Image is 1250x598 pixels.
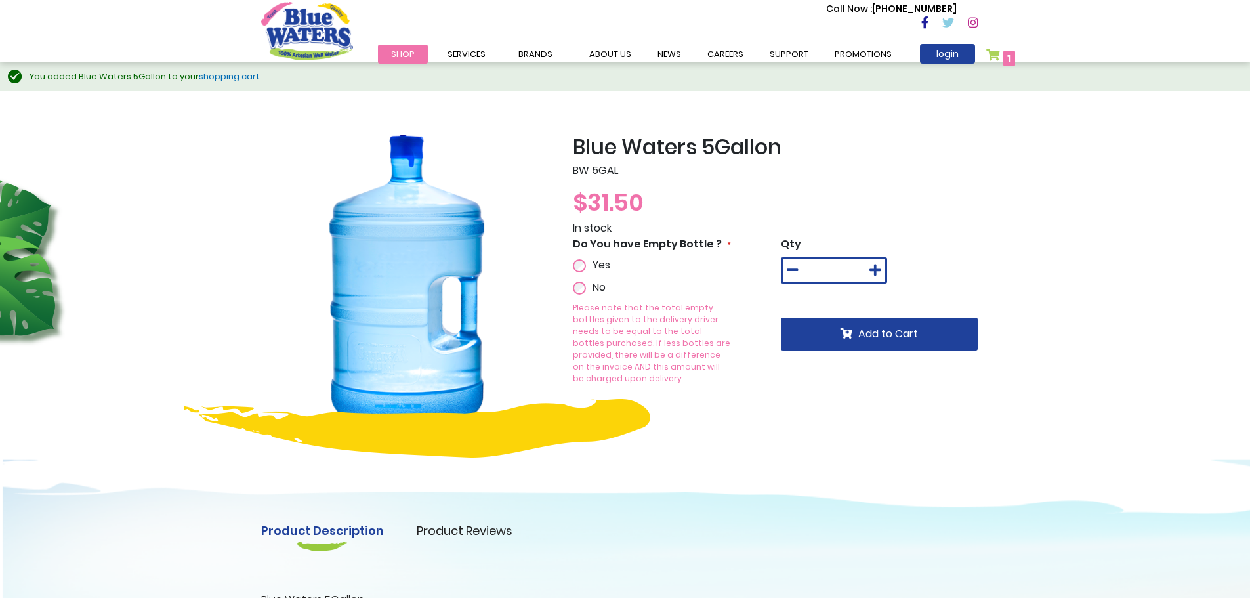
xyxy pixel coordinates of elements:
[644,45,694,64] a: News
[822,45,905,64] a: Promotions
[573,186,644,219] span: $31.50
[757,45,822,64] a: support
[573,221,612,236] span: In stock
[986,49,1016,68] a: 1
[593,280,606,295] span: No
[518,48,552,60] span: Brands
[417,522,512,540] a: Product Reviews
[858,326,918,341] span: Add to Cart
[573,302,732,385] p: Please note that the total empty bottles given to the delivery driver needs to be equal to the to...
[1007,52,1011,65] span: 1
[781,236,801,251] span: Qty
[261,522,384,540] a: Product Description
[576,45,644,64] a: about us
[573,236,722,251] span: Do You have Empty Bottle ?
[261,2,353,60] a: store logo
[448,48,486,60] span: Services
[781,318,978,351] button: Add to Cart
[826,2,872,15] span: Call Now :
[573,163,990,179] p: BW 5GAL
[573,135,990,160] h2: Blue Waters 5Gallon
[593,257,610,272] span: Yes
[694,45,757,64] a: careers
[30,70,1237,83] div: You added Blue Waters 5Gallon to your .
[261,135,553,427] img: Blue_Waters_5Gallon_1_20.png
[826,2,957,16] p: [PHONE_NUMBER]
[184,399,650,458] img: yellow-design.png
[920,44,975,64] a: login
[199,70,260,83] a: shopping cart
[391,48,415,60] span: Shop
